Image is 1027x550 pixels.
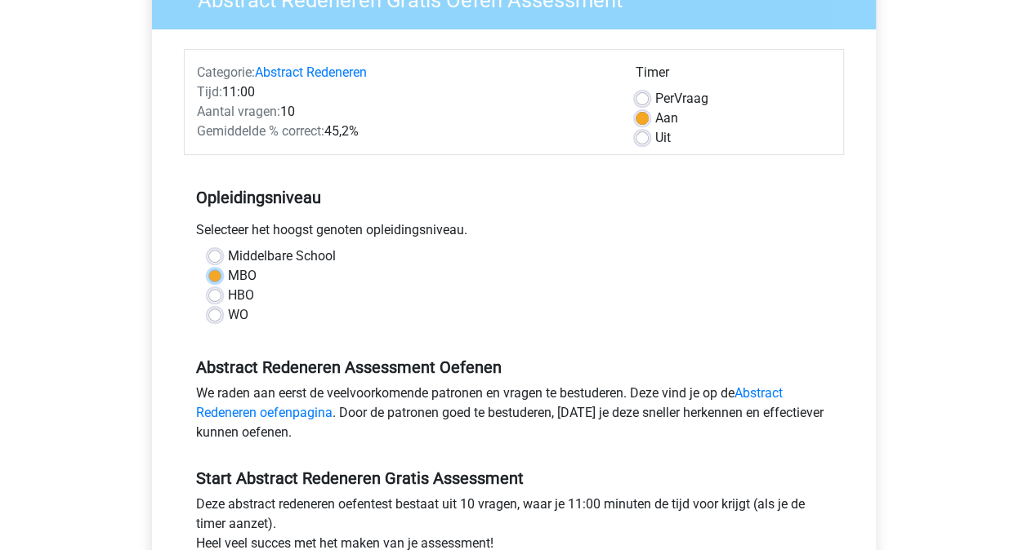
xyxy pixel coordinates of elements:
[184,384,844,449] div: We raden aan eerst de veelvoorkomende patronen en vragen te bestuderen. Deze vind je op de . Door...
[185,82,623,102] div: 11:00
[197,64,255,80] span: Categorie:
[197,84,222,100] span: Tijd:
[655,91,674,106] span: Per
[196,357,832,377] h5: Abstract Redeneren Assessment Oefenen
[655,109,678,128] label: Aan
[228,286,254,305] label: HBO
[636,63,831,89] div: Timer
[185,102,623,122] div: 10
[655,128,671,148] label: Uit
[228,266,257,286] label: MBO
[197,104,280,119] span: Aantal vragen:
[184,220,844,246] div: Selecteer het hoogst genoten opleidingsniveau.
[228,246,336,266] label: Middelbare School
[196,468,832,488] h5: Start Abstract Redeneren Gratis Assessment
[185,122,623,141] div: 45,2%
[228,305,248,325] label: WO
[197,123,324,139] span: Gemiddelde % correct:
[196,181,832,214] h5: Opleidingsniveau
[255,64,367,80] a: Abstract Redeneren
[655,89,708,109] label: Vraag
